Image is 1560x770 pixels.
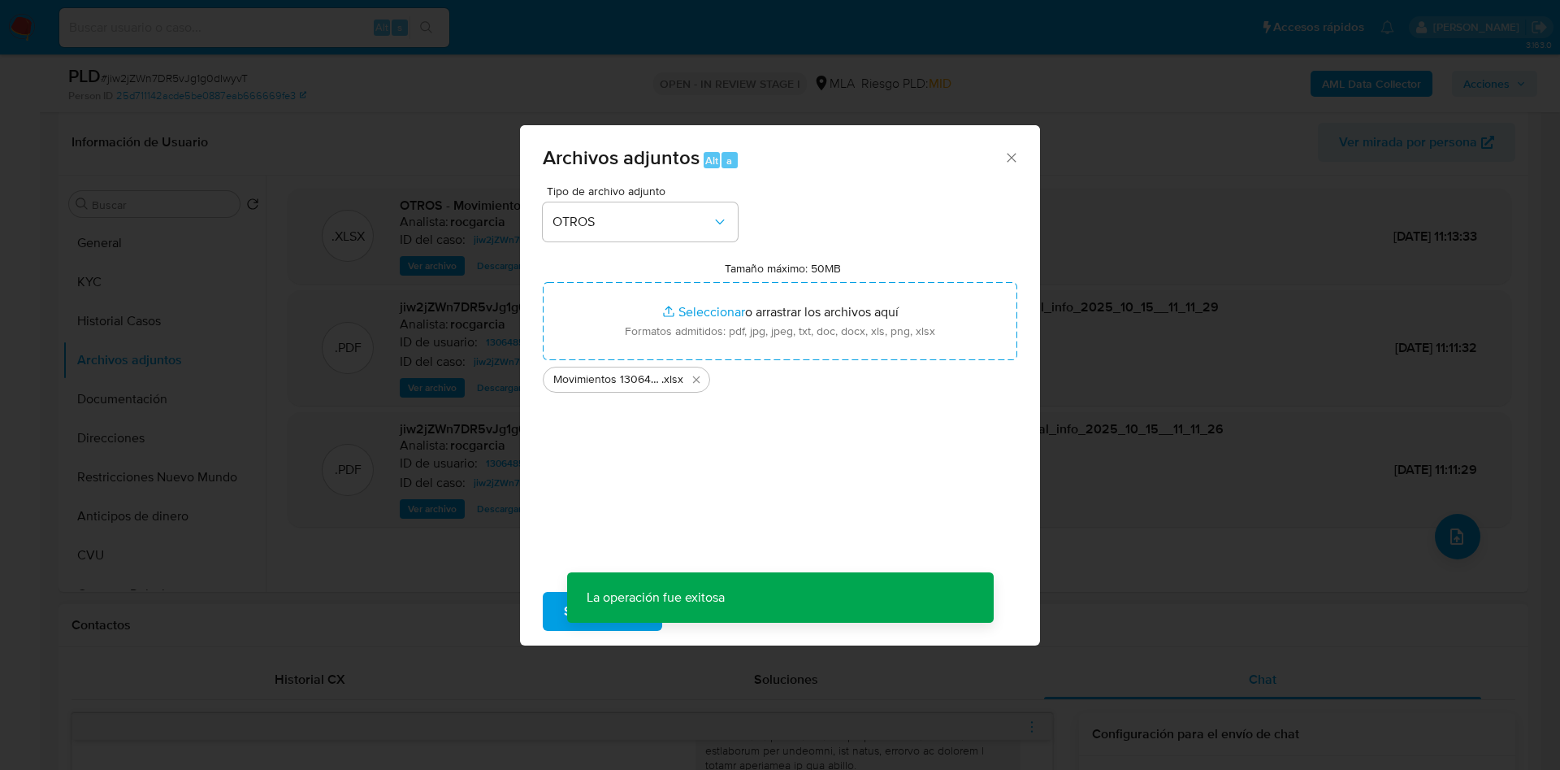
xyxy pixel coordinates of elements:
[543,360,1017,393] ul: Archivos seleccionados
[552,214,712,230] span: OTROS
[564,594,641,629] span: Subir archivo
[543,202,738,241] button: OTROS
[567,572,744,623] p: La operación fue exitosa
[543,143,700,172] span: Archivos adjuntos
[726,153,732,168] span: a
[690,594,743,629] span: Cancelar
[705,153,718,168] span: Alt
[547,185,742,197] span: Tipo de archivo adjunto
[553,372,661,388] span: Movimientos 130648520
[661,372,683,388] span: .xlsx
[1003,150,1018,164] button: Cerrar
[543,592,662,631] button: Subir archivo
[725,261,841,276] label: Tamaño máximo: 50MB
[687,370,706,389] button: Eliminar Movimientos 130648520.xlsx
